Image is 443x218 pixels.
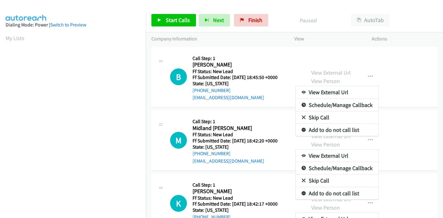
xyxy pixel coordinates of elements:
[296,150,379,162] a: View External Url
[6,35,24,42] a: My Lists
[296,111,379,124] a: Skip Call
[50,22,86,28] a: Switch to Preview
[296,174,379,187] a: Skip Call
[296,99,379,111] a: Schedule/Manage Callback
[296,187,379,200] a: Add to do not call list
[296,162,379,174] a: Schedule/Manage Callback
[296,86,379,99] a: View External Url
[296,124,379,136] a: Add to do not call list
[6,21,140,29] div: Dialing Mode: Power |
